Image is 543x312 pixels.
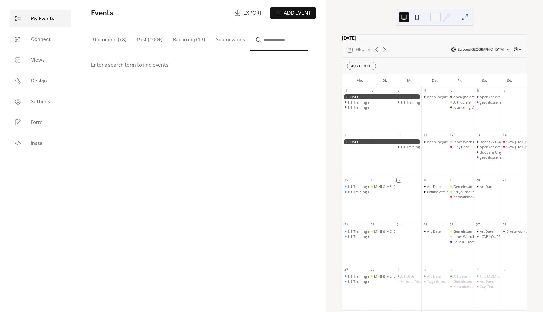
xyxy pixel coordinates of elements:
[400,100,455,105] div: 1:1 Training mit [PERSON_NAME]
[447,74,472,87] div: Fr.
[347,229,470,234] div: 1:1 Training mit [PERSON_NAME] (digital oder 5020 [GEOGRAPHIC_DATA])
[421,279,448,284] div: Yoga & Journaling: She. Breathes. Writes.
[284,9,311,17] span: Add Event
[397,178,401,182] div: 17
[421,139,448,144] div: open (he)art café
[480,184,493,189] div: Art Date
[421,229,448,234] div: Art Date
[448,184,474,189] div: Gemeinsam stark: Kreativzeit für Kind & Eltern
[31,98,50,106] span: Settings
[372,74,397,87] div: Di.
[474,284,500,289] div: Clay Date
[453,144,469,149] div: Clay Date
[400,144,455,149] div: 1:1 Training mit [PERSON_NAME]
[453,194,537,199] div: Keramikmalerei: Gestalte deinen Selbstliebe-Anker
[480,284,495,289] div: Clay Date
[474,229,500,234] div: Art Date
[395,279,421,284] div: Mindful Moves – Achtsame Körperübungen für mehr Balance
[400,274,414,279] div: Art Date
[423,133,428,138] div: 11
[453,229,530,234] div: Gemeinsam stark: Kreativzeit für Kind & Eltern
[10,93,71,110] a: Settings
[400,279,502,284] div: Mindful Moves – Achtsame Körperübungen für mehr Balance
[480,144,508,149] div: open (he)art café
[370,223,375,227] div: 23
[476,88,481,93] div: 6
[453,184,530,189] div: Gemeinsam stark: Kreativzeit für Kind & Eltern
[502,178,507,182] div: 21
[474,94,500,99] div: open (he)art café
[168,26,210,50] button: Recurring (13)
[31,15,54,23] span: My Events
[397,133,401,138] div: 10
[132,26,168,50] button: Past (100+)
[448,234,474,239] div: Inner Work Ritual: Innere Stimmen sichtbar machen
[395,144,421,149] div: 1:1 Training mit Caterina
[453,139,540,144] div: Inner Work Ritual: Innere Stimmen sichtbar machen
[347,62,376,70] div: AUSBILDUNG
[210,26,250,50] button: Submissions
[427,279,495,284] div: Yoga & Journaling: She. Breathes. Writes.
[449,268,454,272] div: 3
[88,26,132,50] button: Upcoming (78)
[474,155,500,160] div: geschlossene Gesellschaft - doors closed
[421,189,448,194] div: Offline Affairs
[427,229,441,234] div: Art Date
[397,88,401,93] div: 3
[10,10,71,27] a: My Events
[448,284,474,289] div: Keramikmalerei: Gestalte deinen Selbstliebe-Anker
[31,56,45,64] span: Views
[344,133,348,138] div: 8
[427,189,449,194] div: Offline Affairs
[453,100,495,105] div: Art Journaling Workshop
[347,74,372,87] div: Mo.
[480,229,493,234] div: Art Date
[476,223,481,227] div: 27
[369,229,395,234] div: MINI & ME: Dein Moment mit Baby
[453,239,527,244] div: Love & Create – Malen für dein inneres Kind
[342,94,421,99] div: CLOSED
[370,133,375,138] div: 9
[448,94,474,99] div: open (he)art café
[10,31,71,48] a: Connect
[10,72,71,90] a: Design
[448,139,474,144] div: Inner Work Ritual: Innere Stimmen sichtbar machen
[453,284,537,289] div: Keramikmalerei: Gestalte deinen Selbstliebe-Anker
[31,36,51,44] span: Connect
[342,279,368,284] div: 1:1 Training mit Caterina (digital oder 5020 Salzburg)
[448,194,474,199] div: Keramikmalerei: Gestalte deinen Selbstliebe-Anker
[502,133,507,138] div: 14
[421,274,448,279] div: Art Date
[31,119,43,127] span: Form
[449,223,454,227] div: 26
[374,229,432,234] div: MINI & ME: Dein Moment mit Baby
[342,229,368,234] div: 1:1 Training mit Caterina (digital oder 5020 Salzburg)
[453,234,540,239] div: Inner Work Ritual: Innere Stimmen sichtbar machen
[423,268,428,272] div: 2
[395,100,421,105] div: 1:1 Training mit Caterina
[502,223,507,227] div: 28
[472,74,497,87] div: Sa.
[427,94,455,99] div: open (he)art café
[270,7,316,19] a: Add Event
[427,184,441,189] div: Art Date
[344,268,348,272] div: 29
[448,279,474,284] div: Gemeinsam stark: Kreativzeit für Kind & Eltern
[448,274,474,279] div: Art Date
[423,178,428,182] div: 18
[458,48,504,52] span: Europe/[GEOGRAPHIC_DATA]
[501,229,527,234] div: Breathwork Session und Acryl Painting Workshop
[453,274,467,279] div: Art Date
[421,94,448,99] div: open (he)art café
[474,274,500,279] div: THE MOM CIRCLE: Mini-Day-Retreat – Mama, fühl dich!
[229,7,267,19] a: Export
[474,144,500,149] div: open (he)art café
[427,139,455,144] div: open (he)art café
[91,61,169,69] span: Enter a search term to find events
[476,268,481,272] div: 4
[370,178,375,182] div: 16
[480,279,493,284] div: Art Date
[347,100,402,105] div: 1:1 Training mit [PERSON_NAME]
[344,178,348,182] div: 15
[342,234,368,239] div: 1:1 Training mit Caterina (digital oder 5020 Salzburg)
